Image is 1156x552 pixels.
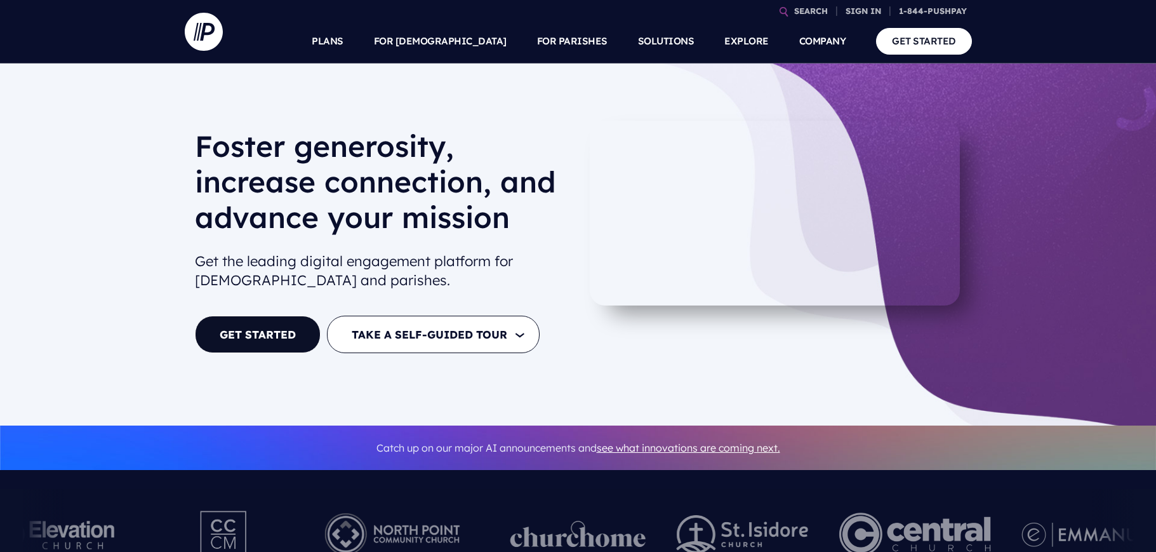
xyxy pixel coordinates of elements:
[597,441,780,454] a: see what innovations are coming next.
[799,19,846,64] a: COMPANY
[374,19,507,64] a: FOR [DEMOGRAPHIC_DATA]
[195,128,568,245] h1: Foster generosity, increase connection, and advance your mission
[537,19,608,64] a: FOR PARISHES
[638,19,694,64] a: SOLUTIONS
[724,19,769,64] a: EXPLORE
[195,316,321,353] a: GET STARTED
[312,19,343,64] a: PLANS
[510,521,646,548] img: pp_logos_1
[327,316,540,353] button: TAKE A SELF-GUIDED TOUR
[195,246,568,296] h2: Get the leading digital engagement platform for [DEMOGRAPHIC_DATA] and parishes.
[876,28,972,54] a: GET STARTED
[195,434,962,462] p: Catch up on our major AI announcements and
